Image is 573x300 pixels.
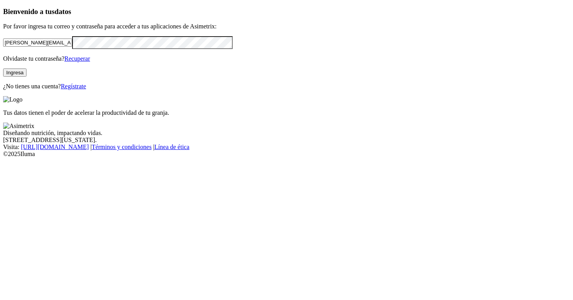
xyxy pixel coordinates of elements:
a: Línea de ética [154,144,189,150]
button: Ingresa [3,68,27,77]
input: Tu correo [3,39,72,47]
span: datos [55,7,71,16]
p: Tus datos tienen el poder de acelerar la productividad de tu granja. [3,109,570,116]
div: Visita : | | [3,144,570,151]
a: Recuperar [64,55,90,62]
div: [STREET_ADDRESS][US_STATE]. [3,137,570,144]
img: Logo [3,96,23,103]
a: [URL][DOMAIN_NAME] [21,144,89,150]
div: © 2025 Iluma [3,151,570,158]
p: Por favor ingresa tu correo y contraseña para acceder a tus aplicaciones de Asimetrix: [3,23,570,30]
a: Regístrate [61,83,86,89]
p: Olvidaste tu contraseña? [3,55,570,62]
h3: Bienvenido a tus [3,7,570,16]
div: Diseñando nutrición, impactando vidas. [3,130,570,137]
p: ¿No tienes una cuenta? [3,83,570,90]
a: Términos y condiciones [92,144,152,150]
img: Asimetrix [3,123,34,130]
